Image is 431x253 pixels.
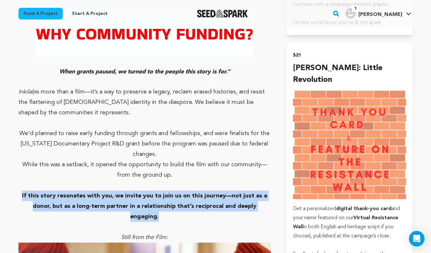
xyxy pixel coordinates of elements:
[35,11,254,57] img: 1755132265-3.jpg
[293,86,406,199] img: incentive
[409,231,425,247] div: Open Intercom Messenger
[18,89,35,95] em: Inkilab
[18,128,271,159] p: We’d planned to raise early funding through grants and fellowships, and were finalists for the [U...
[121,234,168,240] em: Still from the Film:
[293,62,406,86] h4: [PERSON_NAME]: Little Revolution
[293,204,406,241] p: Get a personalized and your name featured on our in both English and heritage script if you choos...
[18,87,271,118] p: is more than a film—it’s a way to preserve a legacy, reclaim erased histories, and resist the fla...
[336,206,391,211] strong: digital thank-you card
[67,8,113,19] a: Start a project
[22,193,267,220] strong: If this story resonates with you, we invite you to join us on this journey—not just as a donor, b...
[358,12,402,17] span: [PERSON_NAME]
[197,10,248,18] a: Seed&Spark Homepage
[345,8,356,19] img: user.png
[197,10,248,18] img: Seed&Spark Logo Dark Mode
[344,7,413,20] span: Suryaneni P.'s Profile
[293,51,406,60] h2: $21
[344,7,413,19] a: Suryaneni P.'s Profile
[59,69,230,75] em: When grants paused, we turned to the people this story is for."
[22,162,267,178] span: While this was a setback, it opened the opportunity to build the film with our community—from the...
[352,6,359,12] span: 1
[18,8,63,19] a: Fund a project
[345,8,402,19] div: Suryaneni P.'s Profile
